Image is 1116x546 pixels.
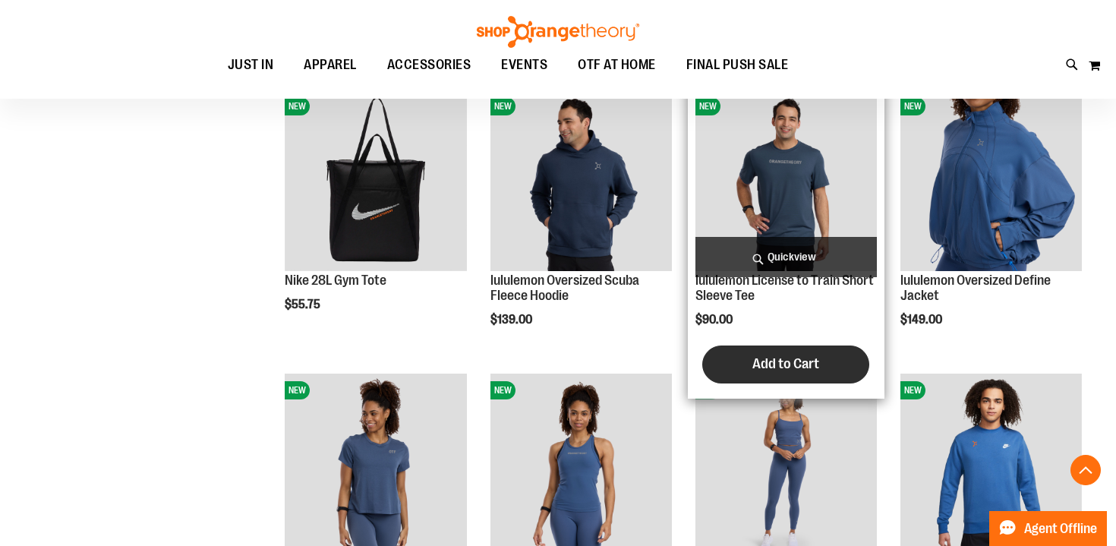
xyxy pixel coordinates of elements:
[695,313,735,327] span: $90.00
[1070,455,1101,485] button: Back To Top
[695,97,720,115] span: NEW
[387,48,471,82] span: ACCESSORIES
[277,82,474,350] div: product
[372,48,487,83] a: ACCESSORIES
[490,90,672,273] a: lululemon Oversized Scuba Fleece HoodieNEW
[285,97,310,115] span: NEW
[893,82,1089,365] div: product
[900,381,925,399] span: NEW
[483,82,679,365] div: product
[285,298,323,311] span: $55.75
[213,48,289,83] a: JUST IN
[900,90,1082,271] img: lululemon Oversized Define Jacket
[486,48,563,83] a: EVENTS
[490,273,639,303] a: lululemon Oversized Scuba Fleece Hoodie
[686,48,789,82] span: FINAL PUSH SALE
[671,48,804,83] a: FINAL PUSH SALE
[989,511,1107,546] button: Agent Offline
[285,90,466,273] a: Nike 28L Gym ToteNEW
[490,313,534,327] span: $139.00
[1024,522,1097,536] span: Agent Offline
[474,16,642,48] img: Shop Orangetheory
[578,48,656,82] span: OTF AT HOME
[695,90,877,273] a: lululemon License to Train Short Sleeve TeeNEW
[490,97,515,115] span: NEW
[490,381,515,399] span: NEW
[285,90,466,271] img: Nike 28L Gym Tote
[285,381,310,399] span: NEW
[695,90,877,271] img: lululemon License to Train Short Sleeve Tee
[304,48,357,82] span: APPAREL
[490,90,672,271] img: lululemon Oversized Scuba Fleece Hoodie
[563,48,671,83] a: OTF AT HOME
[900,97,925,115] span: NEW
[288,48,372,82] a: APPAREL
[501,48,547,82] span: EVENTS
[752,355,819,372] span: Add to Cart
[900,90,1082,273] a: lululemon Oversized Define JacketNEW
[228,48,274,82] span: JUST IN
[695,273,874,303] a: lululemon License to Train Short Sleeve Tee
[702,346,869,383] button: Add to Cart
[695,237,877,277] a: Quickview
[900,273,1051,303] a: lululemon Oversized Define Jacket
[285,273,386,288] a: Nike 28L Gym Tote
[688,82,884,399] div: product
[900,313,944,327] span: $149.00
